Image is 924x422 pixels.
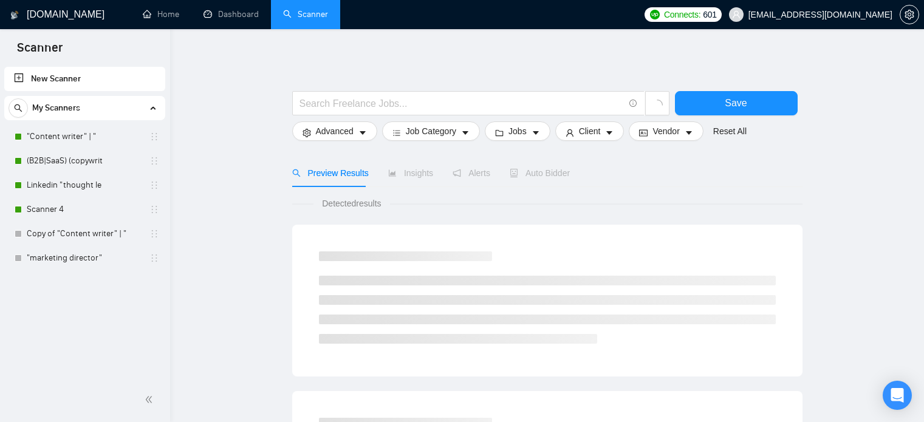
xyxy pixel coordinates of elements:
[149,180,159,190] span: holder
[883,381,912,410] div: Open Intercom Messenger
[453,168,490,178] span: Alerts
[9,104,27,112] span: search
[358,128,367,137] span: caret-down
[27,197,142,222] a: Scanner 4
[149,205,159,214] span: holder
[713,124,747,138] a: Reset All
[143,9,179,19] a: homeHome
[299,96,624,111] input: Search Freelance Jobs...
[732,10,741,19] span: user
[453,169,461,177] span: notification
[629,100,637,107] span: info-circle
[292,168,369,178] span: Preview Results
[650,10,660,19] img: upwork-logo.png
[510,168,570,178] span: Auto Bidder
[388,168,433,178] span: Insights
[703,8,716,21] span: 601
[629,121,703,141] button: idcardVendorcaret-down
[652,124,679,138] span: Vendor
[485,121,550,141] button: folderJobscaret-down
[900,5,919,24] button: setting
[566,128,574,137] span: user
[685,128,693,137] span: caret-down
[7,39,72,64] span: Scanner
[27,149,142,173] a: (B2B|SaaS) (copywrit
[9,98,28,118] button: search
[303,128,311,137] span: setting
[149,156,159,166] span: holder
[149,253,159,263] span: holder
[283,9,328,19] a: searchScanner
[313,197,389,210] span: Detected results
[725,95,747,111] span: Save
[900,10,919,19] span: setting
[461,128,470,137] span: caret-down
[27,173,142,197] a: Linkedin "thought le
[32,96,80,120] span: My Scanners
[579,124,601,138] span: Client
[145,393,157,406] span: double-left
[27,246,142,270] a: "marketing director"
[675,91,798,115] button: Save
[10,5,19,25] img: logo
[149,132,159,141] span: holder
[532,128,540,137] span: caret-down
[4,67,165,91] li: New Scanner
[900,10,919,19] a: setting
[495,128,504,137] span: folder
[652,100,663,111] span: loading
[27,222,142,246] a: Copy of "Content writer" | "
[204,9,259,19] a: dashboardDashboard
[292,169,301,177] span: search
[292,121,377,141] button: settingAdvancedcaret-down
[14,67,156,91] a: New Scanner
[27,124,142,149] a: "Content writer" | "
[555,121,625,141] button: userClientcaret-down
[510,169,518,177] span: robot
[388,169,397,177] span: area-chart
[382,121,480,141] button: barsJob Categorycaret-down
[316,124,354,138] span: Advanced
[664,8,700,21] span: Connects:
[508,124,527,138] span: Jobs
[605,128,614,137] span: caret-down
[392,128,401,137] span: bars
[149,229,159,239] span: holder
[4,96,165,270] li: My Scanners
[406,124,456,138] span: Job Category
[639,128,648,137] span: idcard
